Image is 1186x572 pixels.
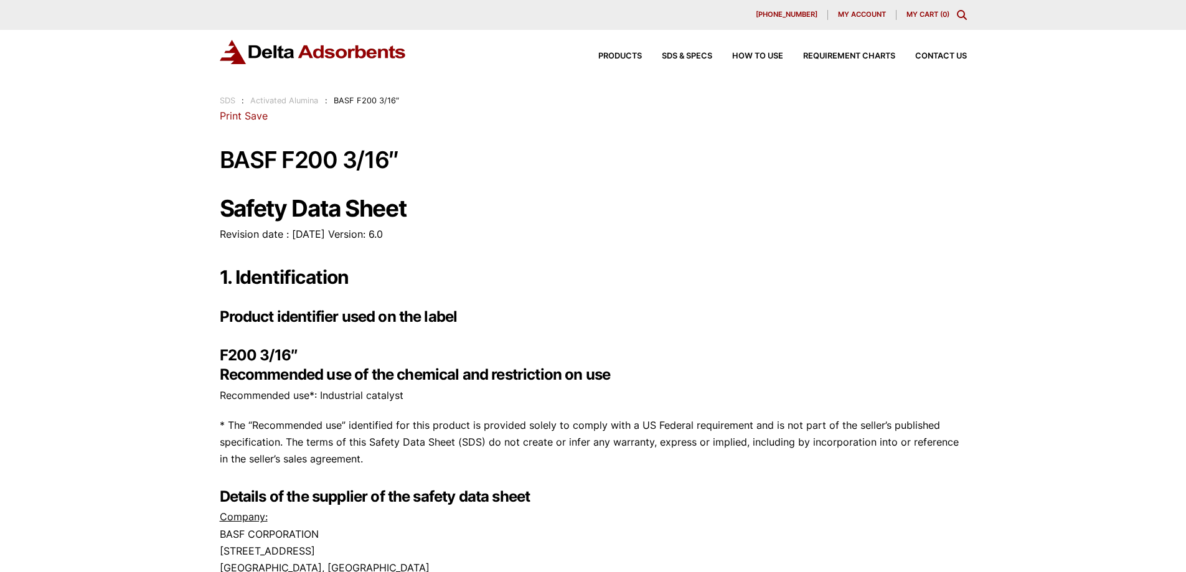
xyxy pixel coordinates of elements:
[895,52,967,60] a: Contact Us
[838,11,886,18] span: My account
[334,96,399,105] span: BASF F200 3/16″
[915,52,967,60] span: Contact Us
[828,10,897,20] a: My account
[220,226,967,243] p: Revision date : [DATE] Version: 6.0
[662,52,712,60] span: SDS & SPECS
[220,110,242,122] a: Print
[220,96,235,105] a: SDS
[746,10,828,20] a: [PHONE_NUMBER]
[957,10,967,20] div: Toggle Modal Content
[325,96,327,105] span: :
[642,52,712,60] a: SDS & SPECS
[220,365,611,383] strong: Recommended use of the chemical and restriction on use
[578,52,642,60] a: Products
[220,307,458,326] strong: Product identifier used on the label
[250,96,318,105] a: Activated Alumina
[220,417,967,468] p: * The “Recommended use” identified for this product is provided solely to comply with a US Federa...
[732,52,783,60] span: How to Use
[943,10,947,19] span: 0
[242,96,244,105] span: :
[220,487,530,505] strong: Details of the supplier of the safety data sheet
[220,194,407,222] strong: Safety Data Sheet
[245,110,268,122] a: Save
[220,40,407,64] img: Delta Adsorbents
[598,52,642,60] span: Products
[220,387,967,404] p: Recommended use*: Industrial catalyst
[803,52,895,60] span: Requirement Charts
[712,52,783,60] a: How to Use
[756,11,817,18] span: [PHONE_NUMBER]
[220,148,967,173] h1: BASF F200 3/16″
[906,10,949,19] a: My Cart (0)
[220,346,298,364] strong: F200 3/16″
[220,266,349,288] strong: 1. Identification
[220,510,268,523] u: Company:
[783,52,895,60] a: Requirement Charts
